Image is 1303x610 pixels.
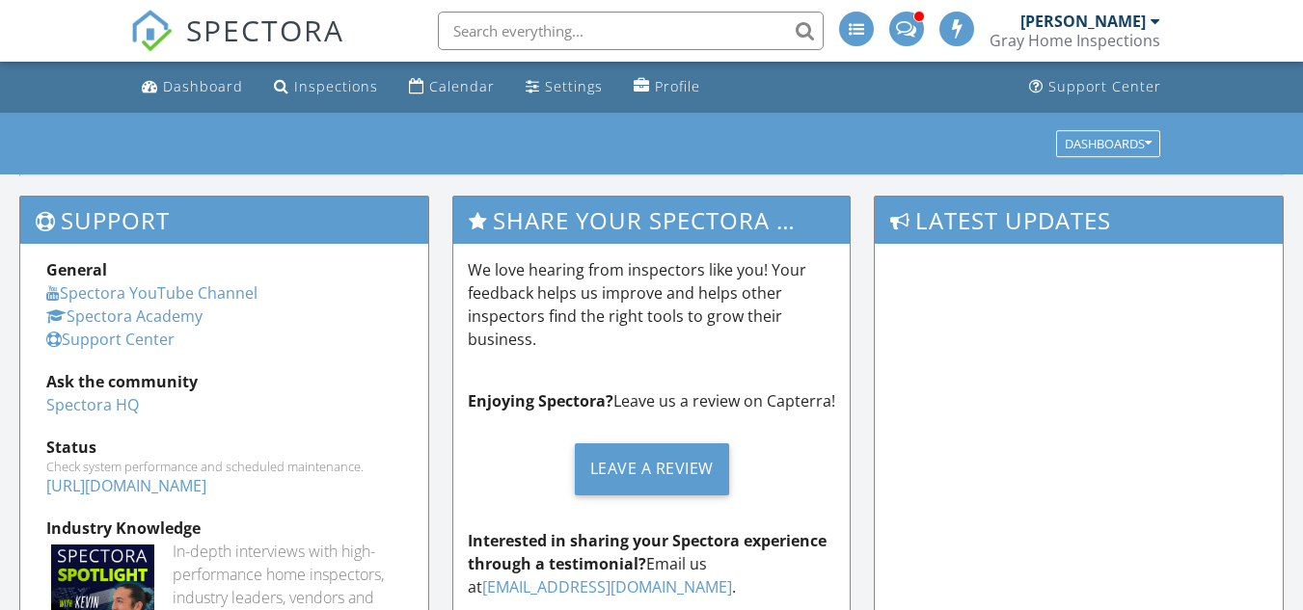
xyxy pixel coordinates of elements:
div: Status [46,436,402,459]
img: The Best Home Inspection Software - Spectora [130,10,173,52]
div: Profile [655,77,700,95]
div: Settings [545,77,603,95]
a: Support Center [46,329,175,350]
a: [URL][DOMAIN_NAME] [46,475,206,496]
strong: Interested in sharing your Spectora experience through a testimonial? [468,530,827,574]
input: Search everything... [438,12,824,50]
p: Email us at . [468,529,835,598]
a: Spectora YouTube Channel [46,282,258,304]
div: Industry Knowledge [46,517,402,540]
a: Spectora Academy [46,305,203,327]
h3: Support [20,197,428,244]
p: Leave us a review on Capterra! [468,389,835,412]
div: [PERSON_NAME] [1020,12,1146,31]
div: Dashboard [163,77,243,95]
strong: Enjoying Spectora? [468,390,613,411]
div: Calendar [429,77,495,95]
strong: General [46,259,107,280]
div: Gray Home Inspections [990,31,1160,50]
a: Dashboard [134,69,251,105]
div: Inspections [294,77,378,95]
div: Dashboards [1065,137,1152,150]
a: Settings [518,69,611,105]
span: SPECTORA [186,10,344,50]
a: Spectora HQ [46,394,139,415]
a: Calendar [401,69,502,105]
p: We love hearing from inspectors like you! Your feedback helps us improve and helps other inspecto... [468,258,835,351]
a: Inspections [266,69,386,105]
a: Profile [626,69,708,105]
div: Support Center [1048,77,1161,95]
a: SPECTORA [130,26,344,66]
button: Dashboards [1056,130,1160,157]
h3: Share Your Spectora Experience [453,197,850,244]
div: Check system performance and scheduled maintenance. [46,459,402,474]
a: [EMAIL_ADDRESS][DOMAIN_NAME] [482,576,732,597]
div: Ask the community [46,370,402,393]
a: Support Center [1021,69,1169,105]
div: Leave a Review [575,443,729,495]
a: Leave a Review [468,428,835,510]
h3: Latest Updates [875,197,1283,244]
